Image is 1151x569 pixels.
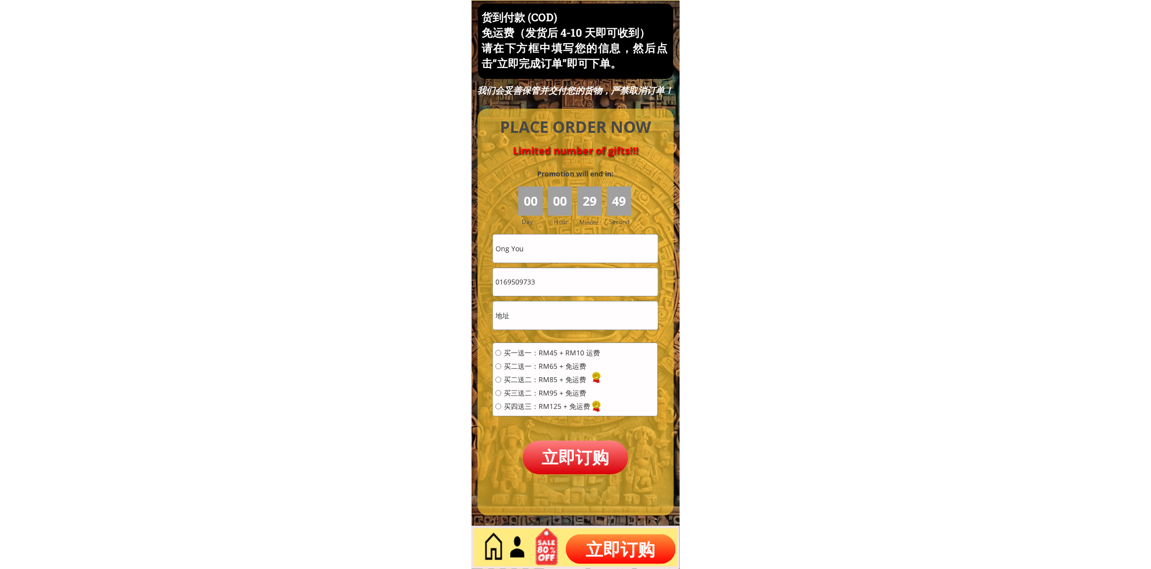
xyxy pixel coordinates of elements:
h3: Minute [579,218,601,227]
h4: PLACE ORDER NOW [489,116,662,138]
span: 买二送二：RM85 + 免运费 [504,376,600,383]
p: 立即订购 [523,441,629,474]
h3: 货到付款 (COD) 免运费（发货后 4-10 天即可收到） 请在下方框中填写您的信息，然后点击“立即完成订单”即可下单。 [482,10,667,71]
span: 买二送一：RM65 + 免运费 [504,363,600,370]
input: 电话 [493,268,658,296]
span: 买四送三：RM125 + 免运费 [504,403,600,410]
div: 我们会妥善保管并交付您的货物，严禁取消订单！ [476,85,674,96]
h3: Promotion will end in: [519,169,631,179]
span: 买一送一：RM45 + RM10 运费 [504,349,600,356]
input: 姓名 [493,234,658,262]
span: 买三送二：RM95 + 免运费 [504,390,600,397]
p: 立即订购 [566,534,676,564]
input: 地址 [493,301,658,329]
h3: Second [609,217,634,227]
h3: Hour [554,217,575,227]
h3: Day [522,217,547,227]
h4: Limited number of gifts!!! [489,145,662,157]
